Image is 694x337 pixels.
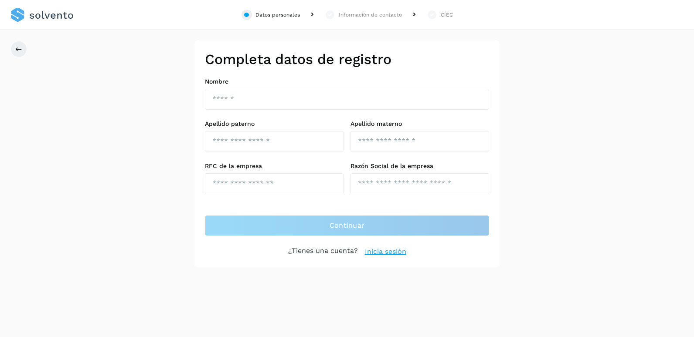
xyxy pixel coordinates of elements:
span: Continuar [330,221,365,230]
label: Razón Social de la empresa [350,162,489,170]
p: ¿Tienes una cuenta? [288,246,358,257]
label: Nombre [205,78,489,85]
label: Apellido paterno [205,120,344,128]
div: CIEC [441,11,453,19]
label: Apellido materno [350,120,489,128]
button: Continuar [205,215,489,236]
h2: Completa datos de registro [205,51,489,67]
div: Información de contacto [339,11,402,19]
div: Datos personales [255,11,300,19]
a: Inicia sesión [365,246,406,257]
label: RFC de la empresa [205,162,344,170]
